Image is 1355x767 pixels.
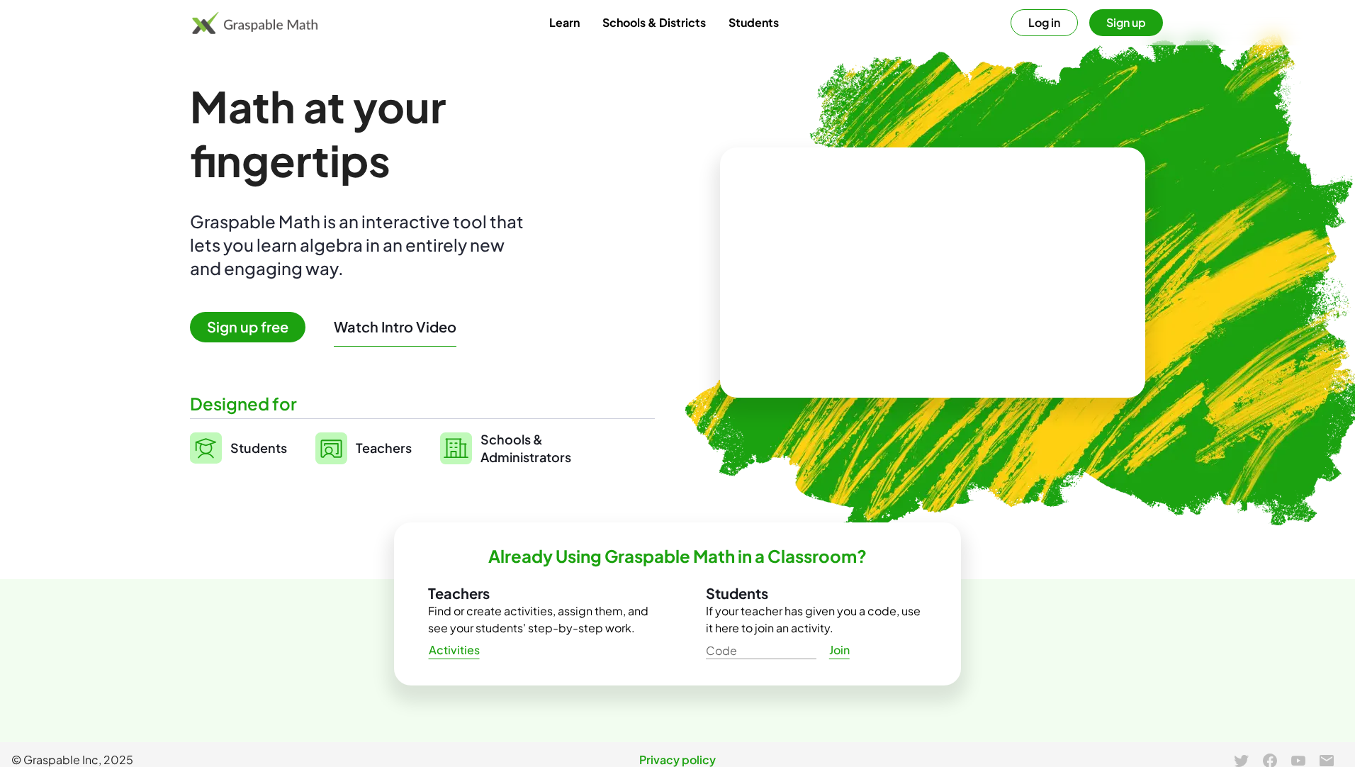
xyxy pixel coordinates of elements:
[706,603,927,637] p: If your teacher has given you a code, use it here to join an activity.
[417,637,491,663] a: Activities
[428,603,649,637] p: Find or create activities, assign them, and see your students' step-by-step work.
[1089,9,1163,36] button: Sign up
[1011,9,1078,36] button: Log in
[190,430,287,466] a: Students
[440,430,571,466] a: Schools &Administrators
[816,637,862,663] a: Join
[428,584,649,603] h3: Teachers
[480,430,571,466] span: Schools & Administrators
[428,643,480,658] span: Activities
[826,220,1039,326] video: What is this? This is dynamic math notation. Dynamic math notation plays a central role in how Gr...
[190,392,655,415] div: Designed for
[356,440,412,456] span: Teachers
[488,545,867,567] h2: Already Using Graspable Math in a Classroom?
[315,432,347,464] img: svg%3e
[828,643,850,658] span: Join
[440,432,472,464] img: svg%3e
[706,584,927,603] h3: Students
[591,9,717,35] a: Schools & Districts
[230,440,287,456] span: Students
[190,312,305,342] span: Sign up free
[717,9,790,35] a: Students
[538,9,591,35] a: Learn
[315,430,412,466] a: Teachers
[190,432,222,464] img: svg%3e
[190,210,530,280] div: Graspable Math is an interactive tool that lets you learn algebra in an entirely new and engaging...
[334,318,456,336] button: Watch Intro Video
[190,79,641,187] h1: Math at your fingertips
